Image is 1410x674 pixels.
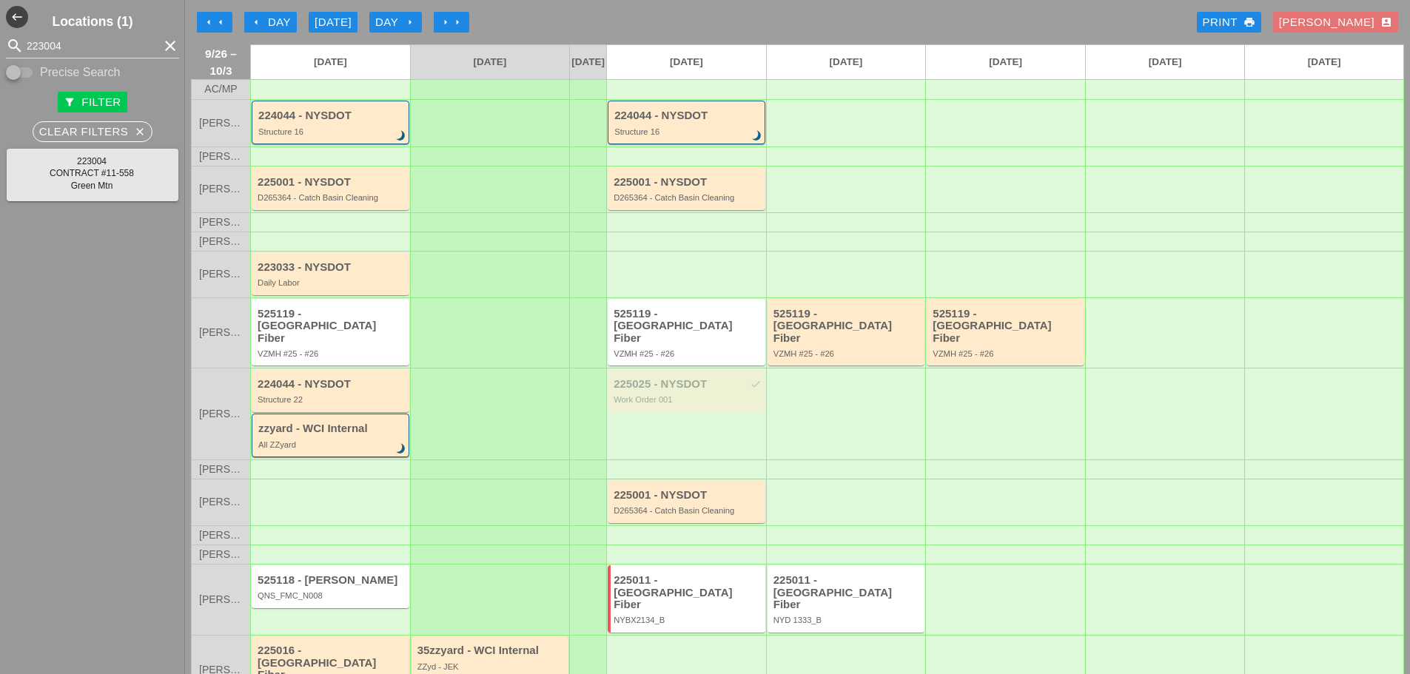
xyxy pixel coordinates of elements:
[1273,12,1398,33] button: [PERSON_NAME]
[309,12,357,33] button: [DATE]
[1380,16,1392,28] i: account_box
[614,193,762,202] div: D265364 - Catch Basin Cleaning
[258,349,406,358] div: VZMH #25 - #26
[64,96,75,108] i: filter_alt
[258,591,406,600] div: QNS_FMC_N008
[250,14,291,31] div: Day
[250,16,262,28] i: arrow_left
[244,12,297,33] button: Day
[926,45,1085,79] a: [DATE]
[199,151,243,162] span: [PERSON_NAME]
[750,378,762,390] i: check
[315,14,352,31] div: [DATE]
[199,45,243,79] span: 9/26 – 10/3
[258,261,406,274] div: 223033 - NYSDOT
[411,45,570,79] a: [DATE]
[71,181,113,191] span: Green Mtn
[1086,45,1245,79] a: [DATE]
[199,118,243,129] span: [PERSON_NAME]
[258,395,406,404] div: Structure 22
[393,441,409,457] i: brightness_3
[393,128,409,144] i: brightness_3
[134,126,146,138] i: close
[614,109,761,122] div: 224044 - NYSDOT
[199,269,243,280] span: [PERSON_NAME]
[773,308,921,345] div: 525119 - [GEOGRAPHIC_DATA] Fiber
[258,127,405,136] div: Structure 16
[199,217,243,228] span: [PERSON_NAME]
[6,64,179,81] div: Enable Precise search to match search terms exactly.
[417,644,565,657] div: 35zzyard - WCI Internal
[767,45,926,79] a: [DATE]
[1243,16,1255,28] i: print
[199,594,243,605] span: [PERSON_NAME]
[451,16,463,28] i: arrow_right
[614,127,761,136] div: Structure 16
[614,506,762,515] div: D265364 - Catch Basin Cleaning
[434,12,469,33] button: Move Ahead 1 Week
[39,124,147,141] div: Clear Filters
[40,65,121,80] label: Precise Search
[614,349,762,358] div: VZMH #25 - #26
[440,16,451,28] i: arrow_right
[1197,12,1261,33] a: Print
[197,12,232,33] button: Move Back 1 Week
[933,308,1081,345] div: 525119 - [GEOGRAPHIC_DATA] Fiber
[258,193,406,202] div: D265364 - Catch Basin Cleaning
[773,616,921,624] div: NYD 1333_B
[199,496,243,508] span: [PERSON_NAME]
[369,12,422,33] button: Day
[199,327,243,338] span: [PERSON_NAME]
[614,176,762,189] div: 225001 - NYSDOT
[258,308,406,345] div: 525119 - [GEOGRAPHIC_DATA] Fiber
[199,183,243,195] span: [PERSON_NAME]
[773,349,921,358] div: VZMH #25 - #26
[6,37,24,55] i: search
[33,121,153,142] button: Clear Filters
[204,84,237,95] span: AC/MP
[749,128,765,144] i: brightness_3
[614,616,762,624] div: NYBX2134_B
[258,278,406,287] div: Daily Labor
[199,236,243,247] span: [PERSON_NAME]
[404,16,416,28] i: arrow_right
[417,662,565,671] div: ZZyd - JEK
[258,440,405,449] div: All ZZyard
[203,16,215,28] i: arrow_left
[199,464,243,475] span: [PERSON_NAME]
[50,168,134,178] span: CONTRACT #11-558
[375,14,416,31] div: Day
[614,574,762,611] div: 225011 - [GEOGRAPHIC_DATA] Fiber
[6,6,28,28] i: west
[258,378,406,391] div: 224044 - NYSDOT
[1279,14,1392,31] div: [PERSON_NAME]
[258,574,406,587] div: 525118 - [PERSON_NAME]
[607,45,766,79] a: [DATE]
[258,109,405,122] div: 224044 - NYSDOT
[614,489,762,502] div: 225001 - NYSDOT
[614,378,762,391] div: 225025 - NYSDOT
[773,574,921,611] div: 225011 - [GEOGRAPHIC_DATA] Fiber
[77,156,107,166] span: 223004
[58,92,127,112] button: Filter
[258,176,406,189] div: 225001 - NYSDOT
[64,94,121,111] div: Filter
[215,16,226,28] i: arrow_left
[258,422,405,435] div: zzyard - WCI Internal
[614,308,762,345] div: 525119 - [GEOGRAPHIC_DATA] Fiber
[199,408,243,419] span: [PERSON_NAME]
[1203,14,1255,31] div: Print
[251,45,410,79] a: [DATE]
[161,37,179,55] i: clear
[933,349,1081,358] div: VZMH #25 - #26
[27,34,158,58] input: Search
[614,395,762,404] div: Work Order 001
[6,6,28,28] button: Shrink Sidebar
[199,549,243,560] span: [PERSON_NAME]
[1245,45,1403,79] a: [DATE]
[570,45,606,79] a: [DATE]
[199,530,243,541] span: [PERSON_NAME]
